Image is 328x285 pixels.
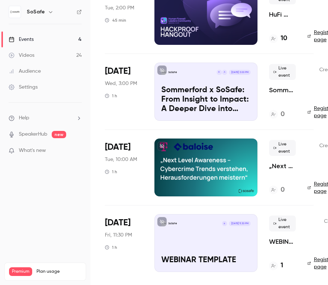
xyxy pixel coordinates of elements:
[73,148,82,154] iframe: Noticeable Trigger
[105,17,126,23] div: 45 min
[281,34,287,43] h4: 10
[154,214,257,272] a: WEBINAR TEMPLATESoSafeH[DATE] 11:30 PMWEBINAR TEMPLATE
[216,69,222,75] div: R
[229,221,250,226] span: [DATE] 11:30 PM
[9,267,32,276] span: Premium
[281,261,283,271] h4: 1
[19,114,29,122] span: Help
[269,86,296,94] a: Sommerford x SoSafe: From Insight to Impact: A Deeper Dive into Behavioral Science in Cybersecurity
[19,131,47,138] a: SpeakerHub
[269,162,296,170] a: „Next Level Awareness – Cybercrime Trends verstehen, Herausforderungen meistern“ Telekom Schweiz ...
[161,86,251,114] p: Sommerford x SoSafe: From Insight to Impact: A Deeper Dive into Behavioral Science in Cybersecurity
[37,269,81,275] span: Plan usage
[105,80,137,87] span: Wed, 3:00 PM
[105,169,117,175] div: 1 h
[105,214,143,272] div: Dec 31 Fri, 11:30 PM (Europe/Vienna)
[27,8,45,16] h6: SoSafe
[269,10,296,19] a: HuFi Leaders Community: #1 Hackproof Hangout
[105,4,134,12] span: Tue, 2:00 PM
[105,156,137,163] span: Tue, 10:00 AM
[222,69,227,75] div: A
[105,217,131,229] span: [DATE]
[65,277,70,281] span: 24
[9,84,38,91] div: Settings
[269,216,296,231] span: Live event
[168,222,177,225] p: SoSafe
[105,141,131,153] span: [DATE]
[168,71,177,74] p: SoSafe
[52,131,66,138] span: new
[269,140,296,156] span: Live event
[9,52,34,59] div: Videos
[281,185,285,195] h4: 0
[269,64,296,80] span: Live event
[9,6,21,18] img: SoSafe
[269,34,287,43] a: 10
[269,261,283,271] a: 1
[9,276,23,282] p: Videos
[269,110,285,119] a: 0
[281,110,285,119] h4: 0
[105,93,117,99] div: 1 h
[105,63,143,120] div: Sep 3 Wed, 3:00 PM (Europe/Berlin)
[222,221,227,226] div: H
[154,63,257,120] a: Sommerford x SoSafe: From Insight to Impact: A Deeper Dive into Behavioral Science in Cybersecuri...
[19,147,46,154] span: What's new
[161,256,251,265] p: WEBINAR TEMPLATE
[269,185,285,195] a: 0
[105,139,143,196] div: Sep 9 Tue, 10:00 AM (Europe/Berlin)
[229,70,250,75] span: [DATE] 3:00 PM
[9,114,82,122] li: help-dropdown-opener
[65,276,81,282] p: / 500
[269,237,296,246] a: WEBINAR TEMPLATE
[105,65,131,77] span: [DATE]
[105,231,132,239] span: Fri, 11:30 PM
[9,68,41,75] div: Audience
[105,244,117,250] div: 1 h
[9,36,34,43] div: Events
